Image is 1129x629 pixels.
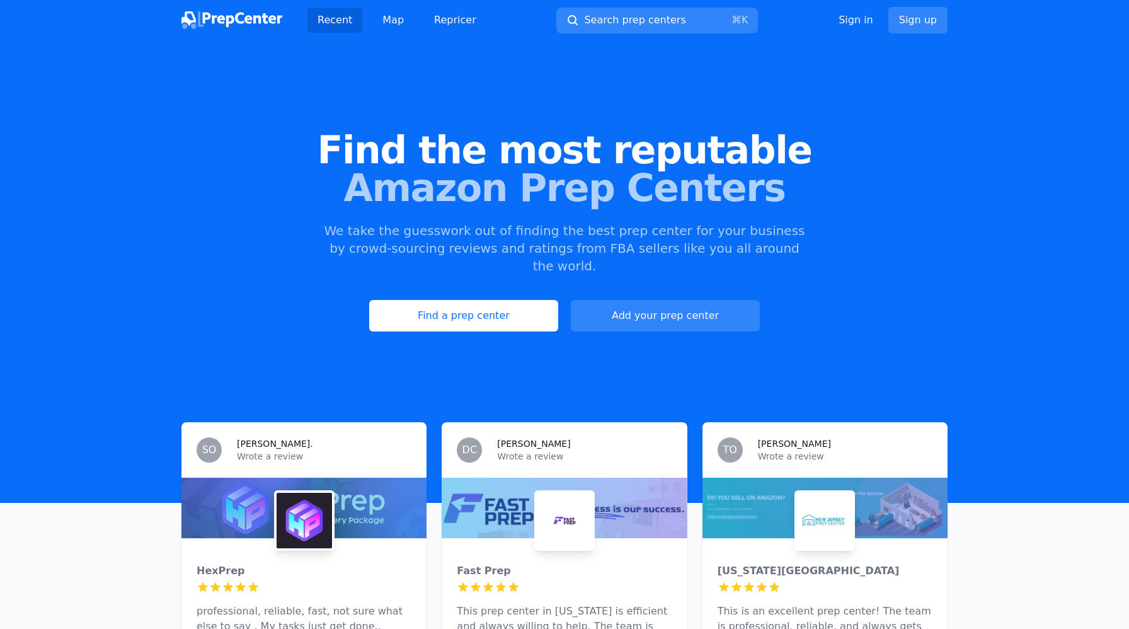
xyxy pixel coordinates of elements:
kbd: K [742,14,748,26]
p: We take the guesswork out of finding the best prep center for your business by crowd-sourcing rev... [323,222,806,275]
h3: [PERSON_NAME] [758,437,831,450]
div: HexPrep [197,563,411,579]
kbd: ⌘ [731,14,742,26]
a: Sign up [888,7,948,33]
img: PrepCenter [181,11,282,29]
span: Find the most reputable [20,131,1109,169]
p: Wrote a review [237,450,411,463]
div: [US_STATE][GEOGRAPHIC_DATA] [718,563,932,579]
img: HexPrep [277,493,332,548]
p: Wrote a review [497,450,672,463]
h3: [PERSON_NAME] [497,437,570,450]
span: TO [723,445,736,455]
span: Search prep centers [584,13,685,28]
div: Fast Prep [457,563,672,579]
button: Search prep centers⌘K [556,8,758,33]
a: Sign in [839,13,873,28]
img: Fast Prep [537,493,592,548]
span: Amazon Prep Centers [20,169,1109,207]
a: Add your prep center [571,300,760,332]
h3: [PERSON_NAME]. [237,437,313,450]
img: New Jersey Prep Center [797,493,852,548]
a: Recent [307,8,362,33]
a: Find a prep center [369,300,558,332]
a: Repricer [424,8,486,33]
p: Wrote a review [758,450,932,463]
a: Map [372,8,414,33]
span: SO [202,445,217,455]
span: DC [462,445,478,455]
